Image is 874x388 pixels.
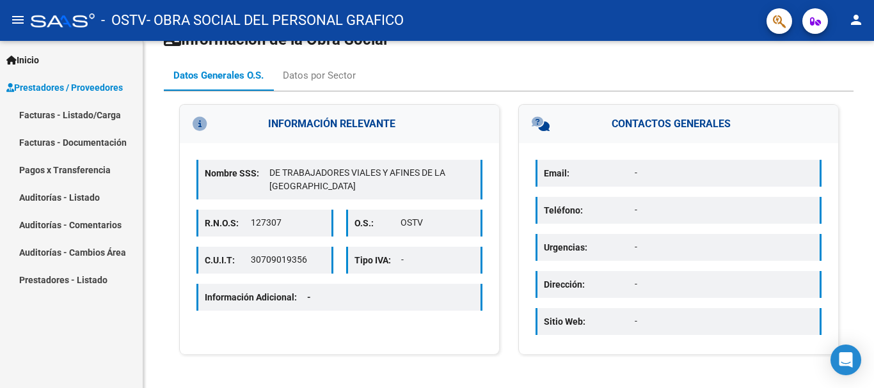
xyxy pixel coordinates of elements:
[205,166,269,180] p: Nombre SSS:
[519,105,838,143] h3: CONTACTOS GENERALES
[101,6,147,35] span: - OSTV
[544,166,635,180] p: Email:
[6,81,123,95] span: Prestadores / Proveedores
[269,166,474,193] p: DE TRABAJADORES VIALES Y AFINES DE LA [GEOGRAPHIC_DATA]
[635,277,813,291] p: -
[205,290,321,304] p: Información Adicional:
[6,53,39,67] span: Inicio
[848,12,864,27] mat-icon: person
[544,240,635,254] p: Urgencias:
[251,216,324,229] p: 127307
[307,292,311,302] span: -
[544,203,635,217] p: Teléfono:
[354,253,401,267] p: Tipo IVA:
[830,345,861,375] div: Open Intercom Messenger
[205,253,251,267] p: C.U.I.T:
[544,314,635,329] p: Sitio Web:
[401,253,475,267] p: -
[635,203,813,217] p: -
[205,216,251,230] p: R.N.O.S:
[10,12,26,27] mat-icon: menu
[635,240,813,254] p: -
[173,68,264,82] div: Datos Generales O.S.
[251,253,324,267] p: 30709019356
[401,216,474,229] p: OSTV
[354,216,401,230] p: O.S.:
[147,6,404,35] span: - OBRA SOCIAL DEL PERSONAL GRAFICO
[544,277,635,291] p: Dirección:
[180,105,499,143] h3: INFORMACIÓN RELEVANTE
[635,166,813,180] p: -
[635,314,813,328] p: -
[283,68,356,82] div: Datos por Sector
